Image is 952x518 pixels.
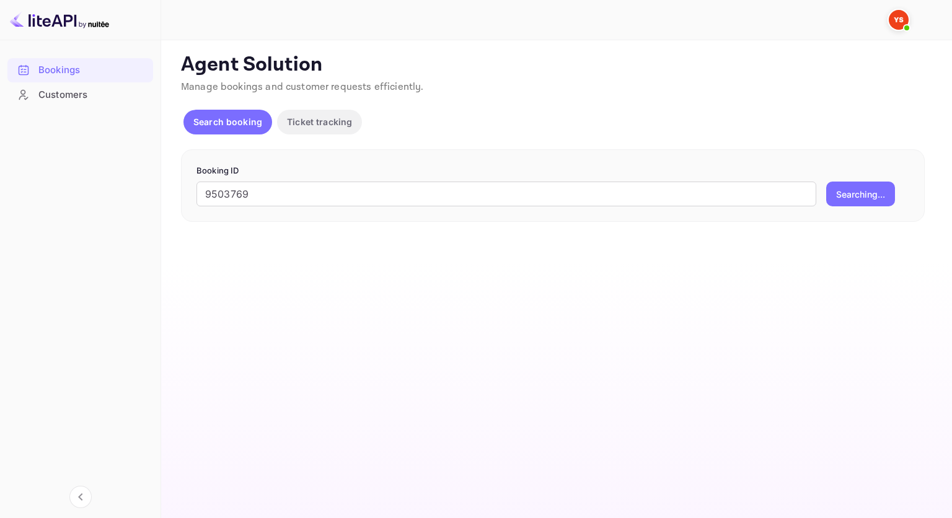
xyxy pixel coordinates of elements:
[7,83,153,106] a: Customers
[196,165,909,177] p: Booking ID
[7,58,153,81] a: Bookings
[38,88,147,102] div: Customers
[181,81,424,94] span: Manage bookings and customer requests efficiently.
[193,115,262,128] p: Search booking
[7,58,153,82] div: Bookings
[826,182,895,206] button: Searching...
[10,10,109,30] img: LiteAPI logo
[196,182,816,206] input: Enter Booking ID (e.g., 63782194)
[287,115,352,128] p: Ticket tracking
[38,63,147,77] div: Bookings
[69,486,92,508] button: Collapse navigation
[7,83,153,107] div: Customers
[181,53,930,77] p: Agent Solution
[889,10,909,30] img: Yandex Support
